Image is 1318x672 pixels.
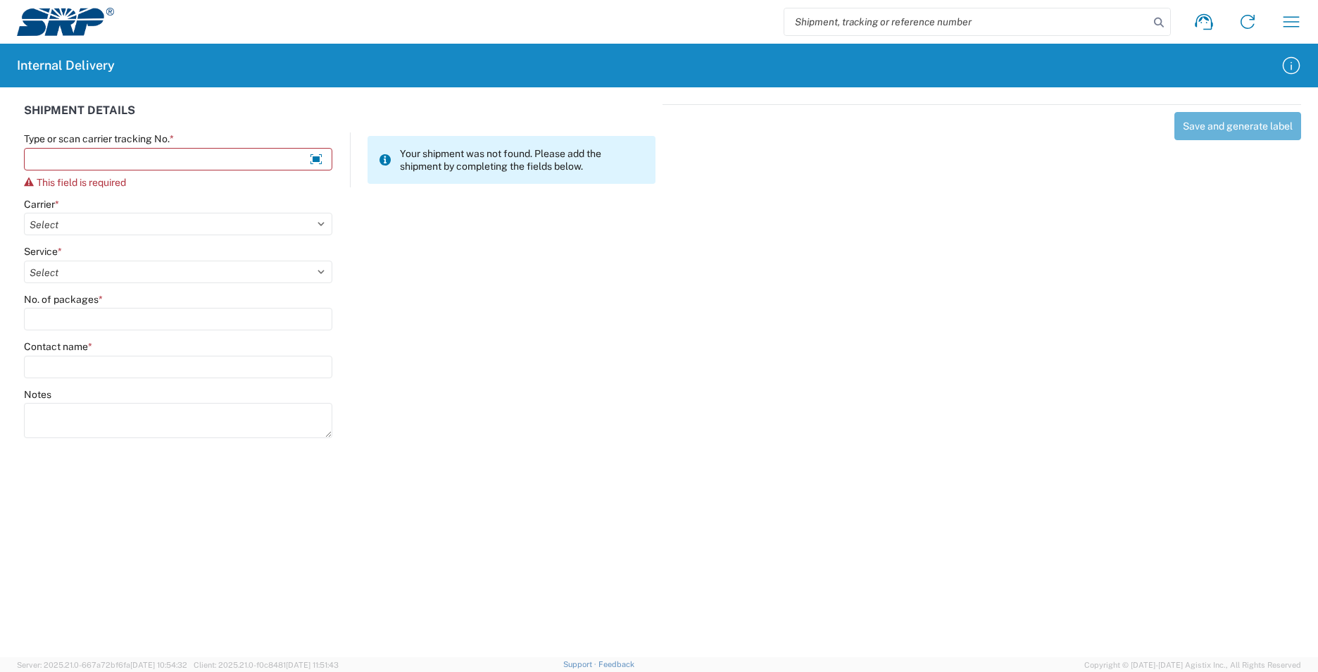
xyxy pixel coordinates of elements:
span: [DATE] 11:51:43 [286,661,339,669]
a: Feedback [598,660,634,668]
span: Server: 2025.21.0-667a72bf6fa [17,661,187,669]
h2: Internal Delivery [17,57,115,74]
label: Type or scan carrier tracking No. [24,132,174,145]
a: Support [563,660,598,668]
label: No. of packages [24,293,103,306]
div: SHIPMENT DETAILS [24,104,655,132]
label: Contact name [24,340,92,353]
span: Client: 2025.21.0-f0c8481 [194,661,339,669]
label: Carrier [24,198,59,211]
span: Your shipment was not found. Please add the shipment by completing the fields below. [400,147,644,173]
span: [DATE] 10:54:32 [130,661,187,669]
span: This field is required [37,177,126,188]
input: Shipment, tracking or reference number [784,8,1149,35]
label: Service [24,245,62,258]
label: Notes [24,388,51,401]
span: Copyright © [DATE]-[DATE] Agistix Inc., All Rights Reserved [1084,659,1301,671]
img: srp [17,8,114,36]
